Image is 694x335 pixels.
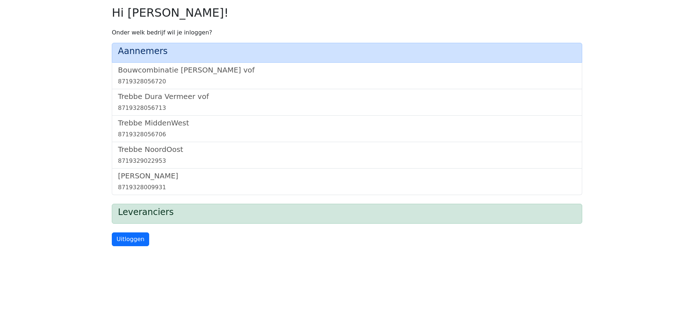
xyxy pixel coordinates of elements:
[118,145,576,154] h5: Trebbe NoordOost
[118,130,576,139] div: 8719328056706
[118,145,576,165] a: Trebbe NoordOost8719329022953
[118,46,576,57] h4: Aannemers
[118,119,576,127] h5: Trebbe MiddenWest
[112,232,149,246] a: Uitloggen
[118,104,576,112] div: 8719328056713
[118,92,576,112] a: Trebbe Dura Vermeer vof8719328056713
[118,77,576,86] div: 8719328056720
[118,157,576,165] div: 8719329022953
[118,207,576,218] h4: Leveranciers
[118,66,576,74] h5: Bouwcombinatie [PERSON_NAME] vof
[118,183,576,192] div: 8719328009931
[118,171,576,192] a: [PERSON_NAME]8719328009931
[112,6,582,20] h2: Hi [PERSON_NAME]!
[112,28,582,37] p: Onder welk bedrijf wil je inloggen?
[118,66,576,86] a: Bouwcombinatie [PERSON_NAME] vof8719328056720
[118,119,576,139] a: Trebbe MiddenWest8719328056706
[118,92,576,101] h5: Trebbe Dura Vermeer vof
[118,171,576,180] h5: [PERSON_NAME]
